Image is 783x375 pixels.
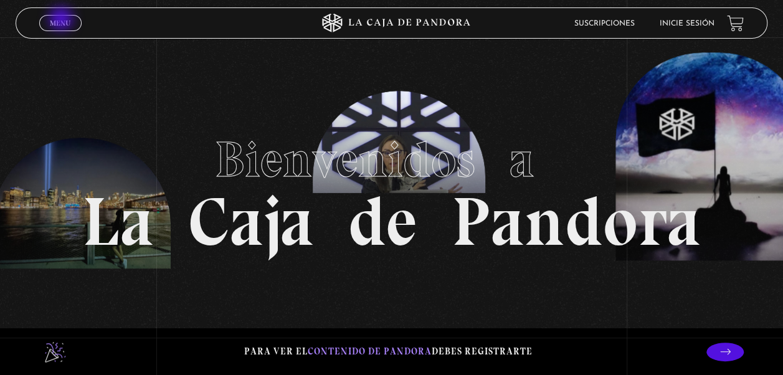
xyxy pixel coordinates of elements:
[727,15,744,32] a: View your shopping cart
[574,20,635,27] a: Suscripciones
[82,119,701,256] h1: La Caja de Pandora
[50,19,70,27] span: Menu
[660,20,714,27] a: Inicie sesión
[308,346,432,357] span: contenido de Pandora
[244,343,533,360] p: Para ver el debes registrarte
[215,130,569,189] span: Bienvenidos a
[46,30,75,39] span: Cerrar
